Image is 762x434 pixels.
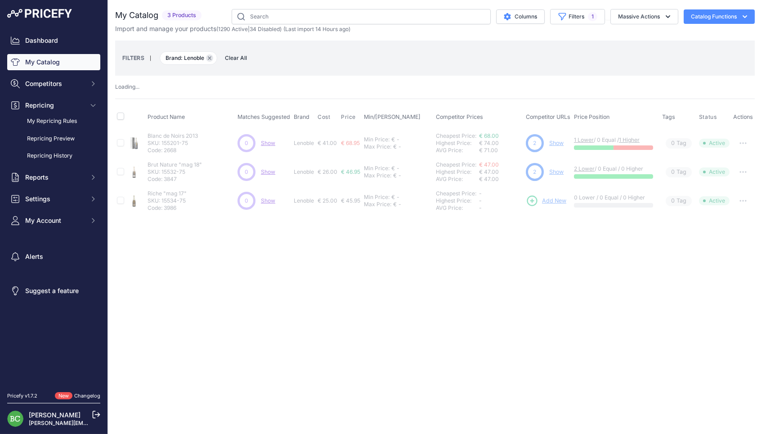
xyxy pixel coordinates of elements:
span: Add New [542,197,566,205]
p: Lenoble [294,168,314,176]
span: € 68.95 [341,140,360,146]
img: Pricefy Logo [7,9,72,18]
span: Competitor URLs [526,113,570,120]
div: - [395,136,399,143]
a: 1 Lower [574,136,594,143]
div: Min Price: [364,194,390,201]
div: Pricefy v1.7.2 [7,392,37,400]
div: € [391,136,395,143]
span: Loading [115,83,139,90]
span: Active [699,196,730,205]
span: 0 [671,197,675,205]
p: Riche "mag 17" [148,190,187,197]
a: 1290 Active [218,26,248,32]
button: Settings [7,191,100,207]
div: Max Price: [364,143,391,150]
div: Highest Price: [436,168,479,176]
button: Price [341,113,358,121]
a: Show [261,140,275,146]
span: ... [135,83,139,90]
p: SKU: 15534-75 [148,197,187,204]
div: € [391,165,395,172]
span: 1 [588,12,597,21]
p: Code: 3986 [148,204,187,212]
a: Show [261,197,275,204]
span: Brand: Lenoble [160,51,217,65]
small: | [144,55,157,61]
p: 0 Lower / 0 Equal / 0 Higher [574,194,653,201]
h2: My Catalog [115,9,158,22]
span: 0 [671,168,675,176]
a: Repricing Preview [7,131,100,147]
div: AVG Price: [436,176,479,183]
div: Max Price: [364,172,391,179]
div: AVG Price: [436,204,479,212]
a: 1 Higher [619,136,640,143]
span: - [479,190,482,197]
input: Search [232,9,491,24]
a: Dashboard [7,32,100,49]
div: € [391,194,395,201]
span: My Account [25,216,84,225]
span: 2 [533,139,537,147]
span: Status [699,113,717,121]
div: Highest Price: [436,140,479,147]
a: Show [549,140,564,146]
span: € 26.00 [318,168,337,175]
a: [PERSON_NAME][EMAIL_ADDRESS][DOMAIN_NAME] [29,420,167,426]
a: Add New [526,194,566,207]
a: My Catalog [7,54,100,70]
div: - [395,194,399,201]
p: Lenoble [294,197,314,204]
span: € 45.95 [341,197,360,204]
span: Repricing [25,101,84,110]
button: Status [699,113,719,121]
a: My Repricing Rules [7,113,100,129]
p: Brut Nature "mag 18" [148,161,202,168]
span: 0 [245,139,248,147]
div: - [397,172,401,179]
a: Show [549,168,564,175]
span: Tag [666,196,692,206]
button: Columns [496,9,545,24]
div: Min Price: [364,165,390,172]
div: € [393,201,397,208]
span: - [479,204,482,211]
span: 2 [533,168,537,176]
button: Cost [318,113,332,121]
span: Price [341,113,356,121]
a: € 47.00 [479,161,499,168]
span: Actions [733,113,753,120]
span: Active [699,139,730,148]
a: € 68.00 [479,132,499,139]
a: Suggest a feature [7,283,100,299]
button: Catalog Functions [684,9,755,24]
small: FILTERS [122,54,144,61]
div: - [397,201,401,208]
span: (Last import 14 Hours ago) [283,26,350,32]
p: Code: 3847 [148,176,202,183]
span: Cost [318,113,330,121]
button: My Account [7,212,100,229]
span: Tag [666,138,692,149]
span: Settings [25,194,84,203]
div: € 71.00 [479,147,522,154]
span: € 46.95 [341,168,360,175]
span: 0 [245,168,248,176]
div: Max Price: [364,201,391,208]
p: / 0 Equal / [574,136,653,144]
button: Massive Actions [610,9,678,24]
button: Clear All [220,54,251,63]
p: Code: 2668 [148,147,198,154]
p: Blanc de Noirs 2013 [148,132,198,140]
p: / 0 Equal / 0 Higher [574,165,653,172]
a: Cheapest Price: [436,190,476,197]
a: Alerts [7,249,100,265]
p: Import and manage your products [115,24,350,33]
span: Competitors [25,79,84,88]
span: € 47.00 [479,168,499,175]
span: 0 [671,139,675,148]
span: Reports [25,173,84,182]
